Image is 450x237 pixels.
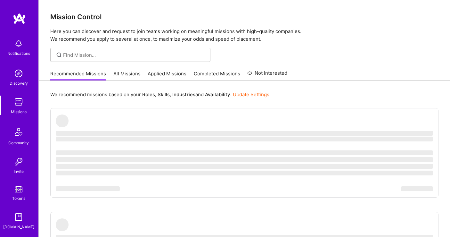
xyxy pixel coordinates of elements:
[12,155,25,168] img: Invite
[14,168,24,175] div: Invite
[10,80,28,87] div: Discovery
[13,13,26,24] img: logo
[205,91,230,97] b: Availability
[3,224,34,230] div: [DOMAIN_NAME]
[8,140,29,146] div: Community
[55,51,63,59] i: icon SearchGrey
[50,70,106,81] a: Recommended Missions
[50,28,438,43] p: Here you can discover and request to join teams working on meaningful missions with high-quality ...
[247,69,287,81] a: Not Interested
[15,186,22,192] img: tokens
[194,70,240,81] a: Completed Missions
[12,211,25,224] img: guide book
[12,96,25,108] img: teamwork
[158,91,170,97] b: Skills
[50,91,269,98] p: We recommend missions based on your , , and .
[11,108,27,115] div: Missions
[113,70,141,81] a: All Missions
[12,67,25,80] img: discovery
[142,91,155,97] b: Roles
[172,91,195,97] b: Industries
[233,91,269,97] a: Update Settings
[63,52,206,58] input: Find Mission...
[50,13,438,21] h3: Mission Control
[7,50,30,57] div: Notifications
[12,37,25,50] img: bell
[148,70,186,81] a: Applied Missions
[11,124,26,140] img: Community
[12,195,25,202] div: Tokens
